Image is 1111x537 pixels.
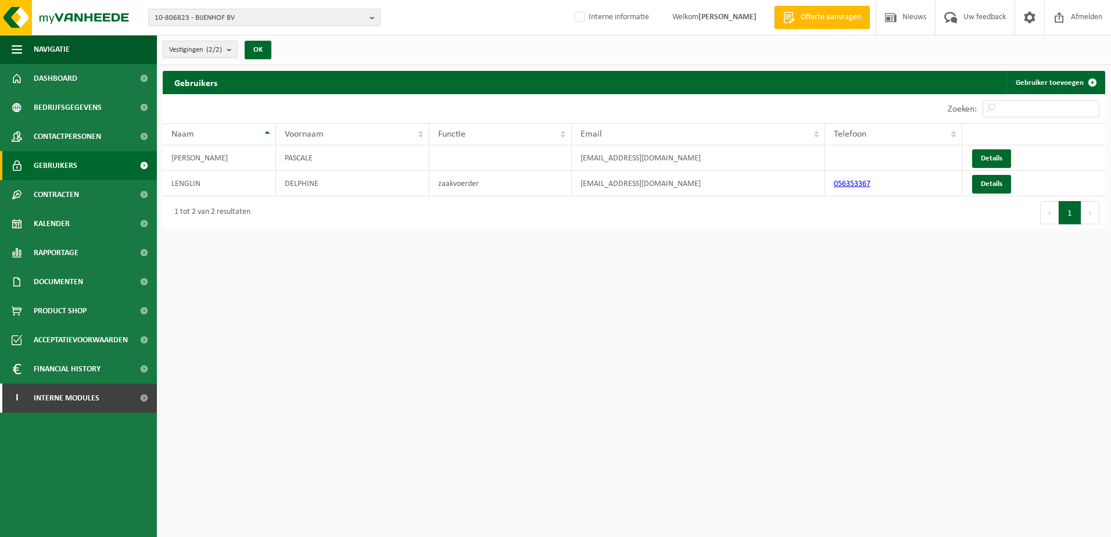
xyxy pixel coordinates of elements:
button: Vestigingen(2/2) [163,41,238,58]
span: Functie [438,130,465,139]
span: Product Shop [34,296,87,325]
label: Zoeken: [948,105,977,114]
span: Contactpersonen [34,122,101,151]
button: Previous [1040,201,1059,224]
span: Navigatie [34,35,70,64]
a: Offerte aanvragen [774,6,870,29]
span: Financial History [34,355,101,384]
td: DELPHINE [276,171,429,196]
span: Bedrijfsgegevens [34,93,102,122]
span: Gebruikers [34,151,77,180]
span: Email [580,130,602,139]
button: 10-806823 - BIJENHOF BV [148,9,381,26]
div: 1 tot 2 van 2 resultaten [169,202,250,223]
button: OK [245,41,271,59]
a: Gebruiker toevoegen [1006,71,1104,94]
a: Details [972,149,1011,168]
count: (2/2) [206,46,222,53]
span: Acceptatievoorwaarden [34,325,128,355]
span: 10-806823 - BIJENHOF BV [155,9,365,27]
span: Documenten [34,267,83,296]
span: Kalender [34,209,70,238]
span: Voornaam [285,130,324,139]
span: Interne modules [34,384,99,413]
span: Contracten [34,180,79,209]
td: zaakvoerder [429,171,572,196]
span: Dashboard [34,64,77,93]
span: Vestigingen [169,41,222,59]
td: [PERSON_NAME] [163,145,276,171]
strong: [PERSON_NAME] [698,13,757,22]
a: Details [972,175,1011,194]
span: Telefoon [834,130,866,139]
td: LENGLIN [163,171,276,196]
button: Next [1081,201,1099,224]
a: 056353367 [834,180,870,188]
td: [EMAIL_ADDRESS][DOMAIN_NAME] [572,171,825,196]
span: Rapportage [34,238,78,267]
button: 1 [1059,201,1081,224]
td: PASCALE [276,145,429,171]
h2: Gebruikers [163,71,229,94]
td: [EMAIL_ADDRESS][DOMAIN_NAME] [572,145,825,171]
span: I [12,384,22,413]
label: Interne informatie [572,9,649,26]
span: Naam [171,130,194,139]
span: Offerte aanvragen [798,12,864,23]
